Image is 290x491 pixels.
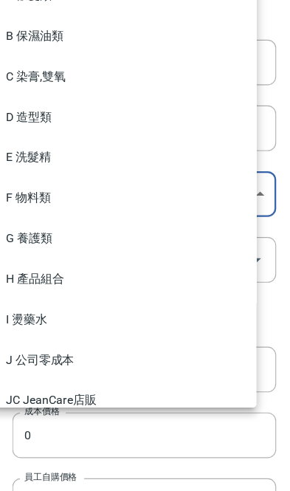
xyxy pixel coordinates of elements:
li: C 染膏,雙氧 [12,110,243,145]
li: E 洗髮精 [12,181,243,216]
li: F 物料類 [12,216,243,252]
li: H 產品組合 [12,287,243,323]
li: J 公司零成本 [12,358,243,394]
li: I 燙藥水 [12,323,243,358]
li: JC JeanCare店販 [12,394,243,429]
li: None [12,4,243,39]
li: A 假髮類 [12,39,243,75]
li: G 養護類 [12,252,243,287]
li: D 造型類 [12,145,243,181]
li: B 保濕油類 [12,75,243,110]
